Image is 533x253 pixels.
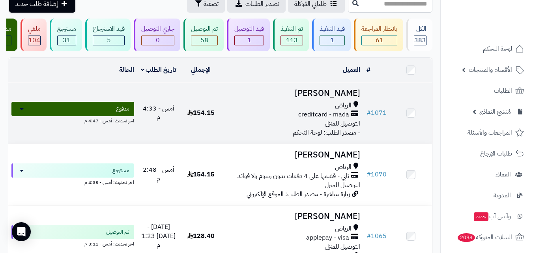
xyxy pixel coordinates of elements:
img: logo-2.png [479,21,526,38]
span: مُنشئ النماذج [479,106,511,117]
a: ملغي 104 [19,19,48,51]
a: تاريخ الطلب [141,65,177,75]
div: 61 [362,36,397,45]
span: الطلبات [494,85,512,96]
span: تابي - قسّمها على 4 دفعات بدون رسوم ولا فوائد [238,172,349,181]
span: السلات المتروكة [457,232,512,243]
span: أمس - 4:33 م [143,104,174,122]
a: العميل [343,65,360,75]
span: الرياض [335,163,352,172]
span: [DATE] - [DATE] 1:23 م [141,222,176,250]
a: المدونة [445,186,528,205]
a: # [367,65,370,75]
a: طلبات الإرجاع [445,144,528,163]
span: أمس - 2:48 م [143,165,174,184]
span: 2093 [458,233,475,242]
div: تم التوصيل [191,24,218,34]
span: 113 [286,36,298,45]
div: قيد الاسترجاع [93,24,125,34]
a: #1065 [367,231,387,241]
div: ملغي [28,24,41,34]
div: اخر تحديث: أمس - 4:47 م [11,116,134,124]
span: # [367,231,371,241]
a: تم التوصيل 58 [182,19,225,51]
a: جاري التوصيل 0 [132,19,182,51]
span: المدونة [494,190,511,201]
a: العملاء [445,165,528,184]
div: قيد التوصيل [234,24,264,34]
span: applepay - visa [306,233,349,242]
span: التوصيل للمنزل [325,119,360,128]
span: زيارة مباشرة - مصدر الطلب: الموقع الإلكتروني [247,189,350,199]
span: الرياض [335,101,352,110]
div: قيد التنفيذ [320,24,345,34]
div: اخر تحديث: أمس - 4:38 م [11,178,134,186]
div: 1 [235,36,264,45]
div: مسترجع [57,24,76,34]
span: المراجعات والأسئلة [468,127,512,138]
span: 0 [156,36,160,45]
span: التوصيل للمنزل [325,242,360,251]
div: 0 [142,36,174,45]
a: تم التنفيذ 113 [271,19,310,51]
span: مسترجع [112,167,129,174]
span: وآتس آب [473,211,511,222]
span: الأقسام والمنتجات [469,64,512,75]
span: 128.40 [187,231,215,241]
a: #1070 [367,170,387,179]
div: Open Intercom Messenger [12,222,31,241]
div: 113 [281,36,303,45]
a: المراجعات والأسئلة [445,123,528,142]
span: # [367,170,371,179]
div: بانتظار المراجعة [361,24,397,34]
div: جاري التوصيل [141,24,174,34]
span: التوصيل للمنزل [325,180,360,190]
h3: [PERSON_NAME] [225,150,360,159]
a: الحالة [119,65,134,75]
span: طلبات الإرجاع [480,148,512,159]
a: مسترجع 31 [48,19,84,51]
span: مدفوع [116,105,129,113]
a: السلات المتروكة2093 [445,228,528,247]
div: 31 [58,36,76,45]
a: وآتس آبجديد [445,207,528,226]
span: لوحة التحكم [483,43,512,54]
div: 5 [93,36,124,45]
div: اخر تحديث: أمس - 3:11 م [11,239,134,247]
a: الطلبات [445,81,528,100]
div: الكل [414,24,426,34]
span: 58 [200,36,208,45]
span: creditcard - mada [298,110,349,119]
td: - مصدر الطلب: لوحة التحكم [222,82,363,144]
a: الكل383 [405,19,434,51]
a: لوحة التحكم [445,39,528,58]
span: 31 [63,36,71,45]
span: جديد [474,212,488,221]
span: الرياض [335,224,352,233]
a: قيد الاسترجاع 5 [84,19,132,51]
span: 5 [107,36,111,45]
span: العملاء [496,169,511,180]
div: تم التنفيذ [281,24,303,34]
span: 61 [376,36,383,45]
h3: [PERSON_NAME] [225,89,360,98]
div: 58 [191,36,217,45]
h3: [PERSON_NAME] [225,212,360,221]
span: 1 [330,36,334,45]
span: 1 [247,36,251,45]
a: قيد التوصيل 1 [225,19,271,51]
a: قيد التنفيذ 1 [310,19,352,51]
span: 104 [28,36,40,45]
span: 154.15 [187,108,215,118]
span: # [367,108,371,118]
span: 154.15 [187,170,215,179]
a: الإجمالي [191,65,211,75]
span: 383 [414,36,426,45]
a: بانتظار المراجعة 61 [352,19,405,51]
span: تم التوصيل [106,228,129,236]
div: 1 [320,36,344,45]
a: #1071 [367,108,387,118]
